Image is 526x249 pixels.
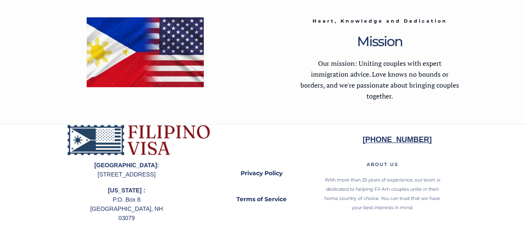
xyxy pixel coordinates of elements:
[300,59,459,101] span: Our mission: Uniting couples with expert immigration advice. Love knows no bounds or borders, and...
[108,187,145,194] strong: [US_STATE] :
[363,135,432,144] strong: [PHONE_NUMBER]
[222,164,301,183] a: Privacy Policy
[94,162,159,169] strong: [GEOGRAPHIC_DATA]:
[324,177,440,210] span: With more than 25 years of experience, our team is dedicated to helping Fil-Am couples unite in t...
[367,161,398,167] span: ABOUT US
[363,137,432,143] a: [PHONE_NUMBER]
[88,161,166,179] p: [STREET_ADDRESS]
[88,186,166,223] p: P.O. Box 8 [GEOGRAPHIC_DATA], NH 03079
[236,195,287,203] strong: Terms of Service
[222,190,301,209] a: Terms of Service
[357,33,403,49] span: Mission
[241,169,282,177] strong: Privacy Policy
[313,18,447,24] span: Heart, Knowledge and Dedication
